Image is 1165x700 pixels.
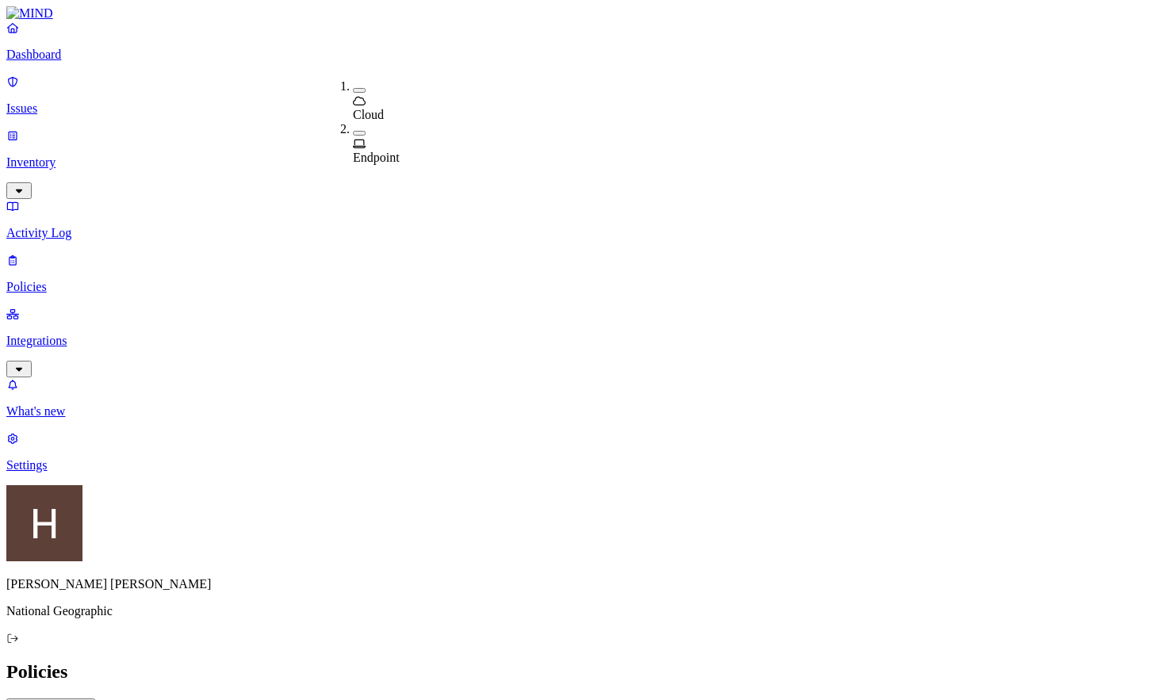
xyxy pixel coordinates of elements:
a: Policies [6,253,1159,294]
p: Activity Log [6,226,1159,240]
a: MIND [6,6,1159,21]
p: Integrations [6,334,1159,348]
h2: Policies [6,661,1159,683]
p: What's new [6,404,1159,419]
a: Integrations [6,307,1159,375]
a: Inventory [6,128,1159,197]
a: Settings [6,431,1159,472]
p: Dashboard [6,48,1159,62]
p: Issues [6,101,1159,116]
p: Policies [6,280,1159,294]
span: Cloud [353,108,384,121]
a: Dashboard [6,21,1159,62]
p: [PERSON_NAME] [PERSON_NAME] [6,577,1159,591]
img: MIND [6,6,53,21]
a: What's new [6,377,1159,419]
a: Activity Log [6,199,1159,240]
p: Settings [6,458,1159,472]
a: Issues [6,75,1159,116]
img: Henderson Jones [6,485,82,561]
p: Inventory [6,155,1159,170]
p: National Geographic [6,604,1159,618]
span: Endpoint [353,151,400,164]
